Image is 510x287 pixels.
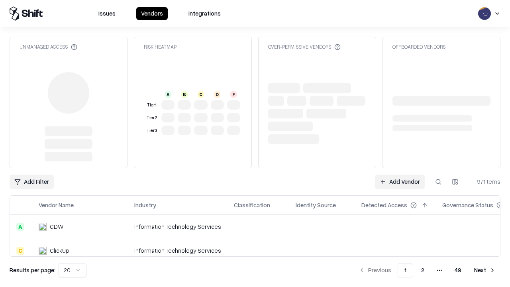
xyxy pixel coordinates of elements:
div: - [361,246,430,255]
div: Industry [134,201,156,209]
div: A [16,223,24,231]
div: - [234,246,283,255]
div: Tier 3 [145,127,158,134]
div: - [296,222,349,231]
div: Information Technology Services [134,222,221,231]
div: Tier 2 [145,114,158,121]
div: C [198,91,204,98]
img: ClickUp [39,247,47,255]
div: Unmanaged Access [20,43,77,50]
div: Risk Heatmap [144,43,177,50]
div: B [181,91,188,98]
nav: pagination [354,263,500,277]
div: Identity Source [296,201,336,209]
div: C [16,247,24,255]
img: CDW [39,223,47,231]
button: Add Filter [10,175,54,189]
div: A [165,91,171,98]
div: Tier 1 [145,102,158,108]
div: - [296,246,349,255]
div: - [361,222,430,231]
div: ClickUp [50,246,69,255]
div: Classification [234,201,270,209]
div: Offboarded Vendors [392,43,445,50]
div: CDW [50,222,63,231]
div: 971 items [469,177,500,186]
div: Over-Permissive Vendors [268,43,341,50]
button: Issues [94,7,120,20]
a: Add Vendor [375,175,425,189]
p: Results per page: [10,266,55,274]
button: Vendors [136,7,168,20]
button: Integrations [184,7,226,20]
div: F [230,91,237,98]
button: 2 [415,263,431,277]
div: Information Technology Services [134,246,221,255]
button: Next [469,263,500,277]
button: 1 [398,263,413,277]
div: Vendor Name [39,201,74,209]
button: 49 [448,263,468,277]
div: D [214,91,220,98]
div: Detected Access [361,201,407,209]
div: Governance Status [442,201,493,209]
div: - [234,222,283,231]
